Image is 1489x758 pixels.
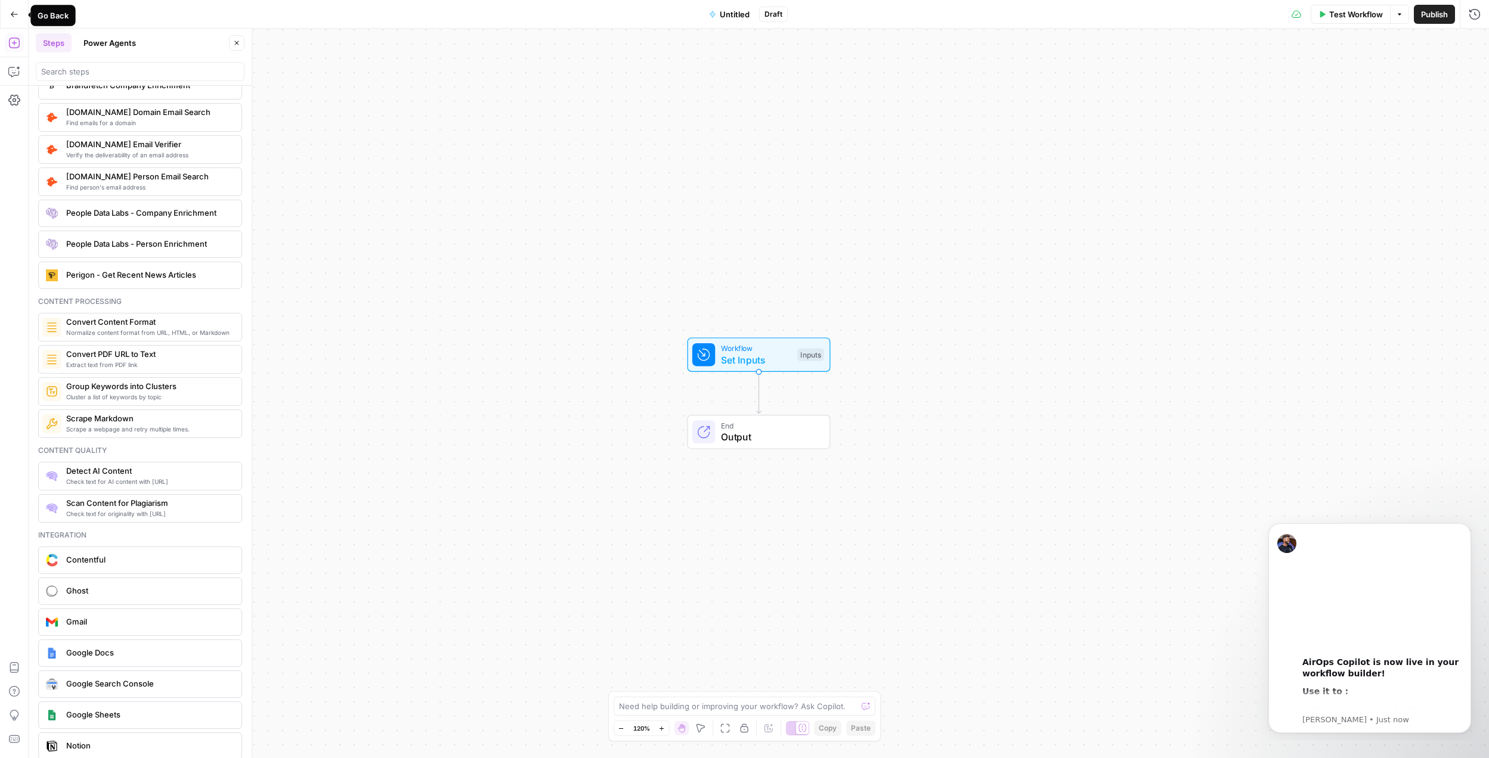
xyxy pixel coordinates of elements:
[66,465,232,477] span: Detect AI Content
[46,353,58,365] img: 62yuwf1kr9krw125ghy9mteuwaw4
[46,176,58,188] img: pda2t1ka3kbvydj0uf1ytxpc9563
[66,424,232,434] span: Scrape a webpage and retry multiple times.
[846,720,875,736] button: Paste
[66,412,232,424] span: Scrape Markdown
[46,647,58,659] img: Instagram%20post%20-%201%201.png
[819,723,837,734] span: Copy
[721,420,818,431] span: End
[38,10,68,21] div: Go Back
[46,386,58,397] img: 14hgftugzlhicq6oh3k7w4rc46c1
[41,66,239,77] input: Search steps
[66,678,232,689] span: Google Search Console
[851,723,871,734] span: Paste
[66,509,232,518] span: Check text for originality with [URL]
[38,296,242,307] div: Content processing
[66,138,232,150] span: [DOMAIN_NAME] Email Verifier
[1311,5,1390,24] button: Test Workflow
[66,554,232,566] span: Contentful
[66,238,232,250] span: People Data Labs - Person Enrichment
[46,418,58,430] img: jlmgu399hrhymlku2g1lv3es8mdc
[46,740,58,752] img: Notion_app_logo.png
[66,269,232,281] span: Perigon - Get Recent News Articles
[66,360,232,369] span: Extract text from PDF link
[721,343,792,354] span: Workflow
[66,585,232,597] span: Ghost
[46,679,58,689] img: google-search-console.svg
[720,8,750,20] span: Untitled
[764,9,782,20] span: Draft
[814,720,841,736] button: Copy
[46,144,58,156] img: pldo0csms1a1dhwc6q9p59if9iaj
[46,80,58,92] img: d2drbpdw36vhgieguaa2mb4tee3c
[66,477,232,486] span: Check text for AI content with [URL]
[46,207,58,219] img: lpaqdqy7dn0qih3o8499dt77wl9d
[66,740,232,751] span: Notion
[66,380,232,392] span: Group Keywords into Clusters
[66,182,232,192] span: Find person's email address
[38,530,242,540] div: Integration
[66,150,232,160] span: Verify the deliverability of an email address
[1421,8,1448,20] span: Publish
[66,497,232,509] span: Scan Content for Plagiarism
[66,709,232,720] span: Google Sheets
[46,616,58,628] img: gmail%20(1).png
[66,118,232,128] span: Find emails for a domain
[66,392,232,402] span: Cluster a list of keywords by topic
[46,470,58,482] img: 0h7jksvol0o4df2od7a04ivbg1s0
[797,348,824,361] div: Inputs
[46,238,58,250] img: rmubdrbnbg1gnbpnjb4bpmji9sfb
[66,348,232,360] span: Convert PDF URL to Text
[46,111,58,123] img: 8sr9m752o402vsyv5xlmk1fykvzq
[46,502,58,514] img: g05n0ak81hcbx2skfcsf7zupj8nr
[66,316,232,328] span: Convert Content Format
[1329,8,1383,20] span: Test Workflow
[46,709,58,721] img: Group%201%201.png
[46,269,58,281] img: jle3u2szsrfnwtkz0xrwrcblgop0
[721,430,818,444] span: Output
[1414,5,1455,24] button: Publish
[66,647,232,658] span: Google Docs
[648,415,870,449] div: EndOutput
[702,5,757,24] button: Untitled
[46,554,58,566] img: sdasd.png
[721,353,792,367] span: Set Inputs
[1250,512,1489,740] iframe: Intercom notifications message
[66,328,232,337] span: Normalize content format from URL, HTML, or Markdown
[633,723,650,733] span: 120%
[46,321,58,333] img: o3r9yhbrn24ooq0tey3lueqptmfj
[66,616,232,627] span: Gmail
[46,585,58,597] img: ghost-logo-orb.png
[36,33,72,52] button: Steps
[38,445,242,456] div: Content quality
[76,33,143,52] button: Power Agents
[648,337,870,372] div: WorkflowSet InputsInputs
[757,372,761,414] g: Edge from start to end
[66,106,232,118] span: [DOMAIN_NAME] Domain Email Search
[66,207,232,219] span: People Data Labs - Company Enrichment
[66,170,232,182] span: [DOMAIN_NAME] Person Email Search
